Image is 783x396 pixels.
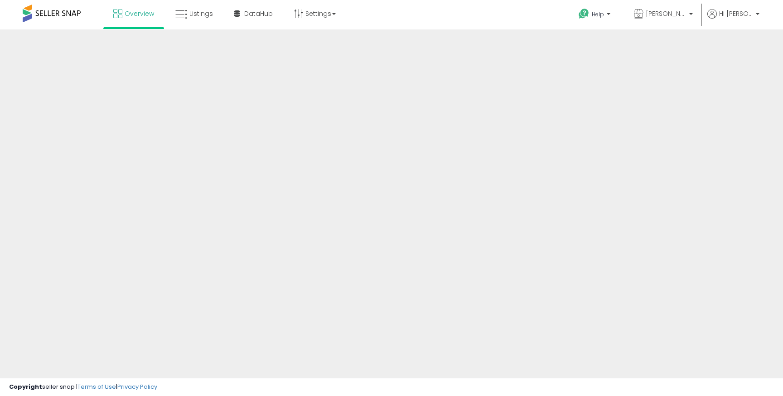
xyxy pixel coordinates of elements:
strong: Copyright [9,382,42,391]
span: [PERSON_NAME] Retail [646,9,686,18]
span: Overview [125,9,154,18]
a: Privacy Policy [117,382,157,391]
a: Hi [PERSON_NAME] [707,9,759,29]
a: Help [571,1,619,29]
span: Listings [189,9,213,18]
i: Get Help [578,8,590,19]
a: Terms of Use [77,382,116,391]
span: DataHub [244,9,273,18]
span: Hi [PERSON_NAME] [719,9,753,18]
span: Help [592,10,604,18]
div: seller snap | | [9,383,157,391]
